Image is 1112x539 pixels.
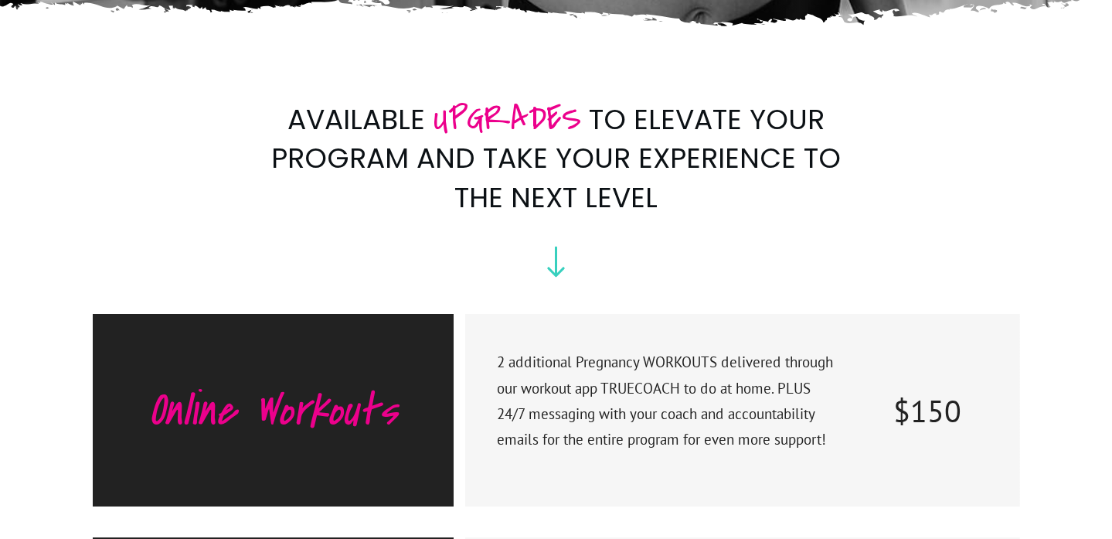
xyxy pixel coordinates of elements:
span: UPGRADES [433,94,581,143]
p: 2 additional Pregnancy WORKOUTS delivered through our workout app TRUECOACH to do at home. PLUS 2... [497,350,838,471]
span: Available [287,100,425,139]
p: $150 [852,384,1003,438]
h3: Online Workouts [124,387,422,434]
span: to Elevate your program and take your experience to the next level [271,100,841,217]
